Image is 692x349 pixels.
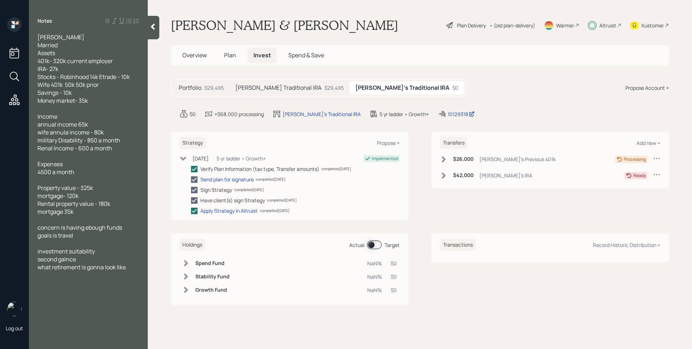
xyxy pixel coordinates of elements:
div: 5 yr ladder • Growth+ [217,155,266,162]
h1: [PERSON_NAME] & [PERSON_NAME] [171,17,398,33]
div: +$68,000 processing [214,110,264,118]
h6: Transactions [440,239,476,251]
div: Add new + [636,140,660,146]
div: Verify Plan Information (tax type, Transfer amounts) [200,165,319,173]
div: Record Historic Distribution + [593,242,660,248]
div: NaN% [367,260,382,267]
h5: Portfolio [179,84,201,91]
div: Target [385,241,400,249]
h6: $42,000 [453,172,474,178]
div: Ready [633,172,646,179]
div: completed [DATE] [234,187,264,193]
div: $0 [190,110,196,118]
div: $29,495 [204,84,224,92]
h6: $26,000 [453,156,474,162]
div: completed [DATE] [256,177,285,182]
div: completed [DATE] [260,208,289,213]
span: [PERSON_NAME] Married Assets 401k- 320k current employer IRA- 27k Stocks - Robinhood 14k Etrade -... [37,33,130,105]
h6: Strategy [179,137,206,149]
label: Notes [37,17,52,25]
div: $0 [391,286,397,294]
div: Sign Strategy [200,186,232,194]
h6: Holdings [179,239,205,251]
div: [DATE] [192,155,209,162]
div: Altruist [599,22,616,29]
div: NaN% [367,273,382,280]
div: completed [DATE] [267,198,297,203]
img: james-distasi-headshot.png [7,302,22,316]
h5: [PERSON_NAME] Traditional IRA [235,84,321,91]
div: $29,495 [324,84,344,92]
div: Log out [6,325,23,332]
h6: Growth Fund [195,287,230,293]
span: Expenses 4500 a month [37,160,74,176]
div: [PERSON_NAME]'s Previous 401k [479,155,556,163]
div: • (old plan-delivery) [489,22,535,29]
div: $0 [391,260,397,267]
div: [PERSON_NAME]'s IRA [479,172,532,179]
div: [PERSON_NAME]'s Traditional IRA [283,110,361,118]
span: Property value - 325k mortgage- 120k Rental property value - 180k mortgage 35k [37,184,110,216]
div: completed [DATE] [321,166,351,172]
div: Processing [624,156,646,163]
span: concern is having ebough funds goals is travel [37,224,122,239]
span: Invest [253,51,271,59]
h5: [PERSON_NAME]'s Traditional IRA [355,84,449,91]
span: Overview [182,51,207,59]
div: $0 [452,84,458,92]
h6: Spend Fund [195,260,230,266]
div: Have client(s) sign Strategy [200,196,265,204]
div: $0 [391,273,397,280]
div: Propose Account + [625,84,669,92]
div: Plan Delivery [457,22,486,29]
div: Apply Strategy In Altruist [200,207,258,215]
div: Actual [349,241,364,249]
span: Income annual income 65k wife annula income - 80k military Disability - 850 a month Renal Income ... [37,112,120,152]
div: Propose + [377,140,400,146]
div: Kustomer [642,22,664,29]
div: NaN% [367,286,382,294]
div: 5 yr ladder • Growth+ [380,110,429,118]
div: Send plan for signature [200,176,254,183]
div: Warmer [556,22,574,29]
h6: Stability Fund [195,274,230,280]
div: 10129318 [448,110,475,118]
h6: Transfers [440,137,467,149]
span: investment suitability second galnce what retirement is gonna look like [37,247,126,271]
span: Spend & Save [288,51,324,59]
span: Plan [224,51,236,59]
div: Implemented [372,155,398,162]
